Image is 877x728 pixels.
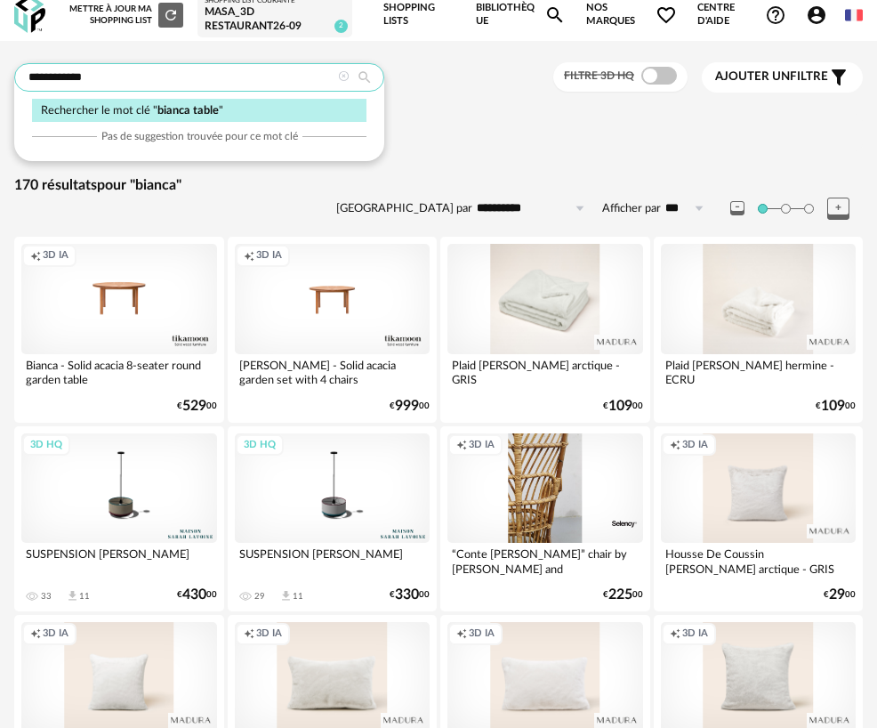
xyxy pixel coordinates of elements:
span: Creation icon [456,627,467,641]
span: 3D IA [256,627,282,641]
div: 3D HQ [22,434,70,457]
a: Plaid [PERSON_NAME] arctique - GRIS €10900 [440,237,650,422]
div: € 00 [177,589,217,601]
span: 529 [182,400,206,412]
span: Magnify icon [544,4,566,26]
span: 3D IA [43,249,68,263]
a: 3D HQ SUSPENSION [PERSON_NAME] 33 Download icon 11 €43000 [14,426,224,611]
a: Plaid [PERSON_NAME] hermine - ECRU €10900 [654,237,864,422]
span: 225 [608,589,632,601]
div: € 00 [603,589,643,601]
span: 3D IA [469,627,495,641]
label: [GEOGRAPHIC_DATA] par [336,201,472,216]
button: Ajouter unfiltre Filter icon [702,62,863,93]
div: 170 résultats [14,176,863,195]
span: 2 [334,20,348,33]
div: 33 [41,591,52,602]
a: 3D HQ SUSPENSION [PERSON_NAME] 29 Download icon 11 €33000 [228,426,438,611]
div: € 00 [816,400,856,412]
span: filtre [715,69,828,85]
a: Creation icon 3D IA Bianca - Solid acacia 8-seater round garden table €52900 [14,237,224,422]
span: Creation icon [30,249,41,263]
span: Creation icon [456,439,467,452]
div: SUSPENSION [PERSON_NAME] [21,543,217,578]
span: Heart Outline icon [656,4,677,26]
div: 11 [293,591,303,602]
span: 330 [395,589,419,601]
span: Help Circle Outline icon [765,4,786,26]
span: 430 [182,589,206,601]
span: Account Circle icon [806,4,827,26]
span: 3D IA [43,627,68,641]
a: Creation icon 3D IA “Conte [PERSON_NAME]” chair by [PERSON_NAME] and [PERSON_NAME] €22500 [440,426,650,611]
div: Mettre à jour ma Shopping List [69,3,183,28]
div: MASA_3D RESTAURANT26-09 [205,5,345,33]
span: Download icon [66,589,79,603]
span: Refresh icon [163,10,179,19]
span: 3D IA [682,627,708,641]
span: 29 [829,589,845,601]
span: Filter icon [828,67,849,88]
span: Filtre 3D HQ [564,70,634,81]
span: Creation icon [670,627,680,641]
label: Afficher par [602,201,661,216]
div: Plaid [PERSON_NAME] arctique - GRIS [447,354,643,390]
span: 109 [608,400,632,412]
div: 11 [79,591,90,602]
span: Creation icon [670,439,680,452]
span: 3D IA [256,249,282,263]
div: [PERSON_NAME] - Solid acacia garden set with 4 chairs [235,354,430,390]
div: € 00 [390,400,430,412]
div: € 00 [177,400,217,412]
span: Account Circle icon [806,4,835,26]
span: pour "bianca" [97,178,181,192]
span: 999 [395,400,419,412]
span: bianca table [157,105,219,116]
div: SUSPENSION [PERSON_NAME] [235,543,430,578]
div: Bianca - Solid acacia 8-seater round garden table [21,354,217,390]
a: Creation icon 3D IA [PERSON_NAME] - Solid acacia garden set with 4 chairs €99900 [228,237,438,422]
span: Ajouter un [715,70,790,83]
span: 3D IA [682,439,708,452]
div: Rechercher le mot clé " " [32,99,366,123]
span: 3D IA [469,439,495,452]
div: 3D HQ [236,434,284,457]
span: Pas de suggestion trouvée pour ce mot clé [101,129,298,143]
div: Plaid [PERSON_NAME] hermine - ECRU [661,354,857,390]
span: 109 [821,400,845,412]
div: 29 [254,591,265,602]
a: Creation icon 3D IA Housse De Coussin [PERSON_NAME] arctique - GRIS €2900 [654,426,864,611]
span: Creation icon [244,627,254,641]
span: Creation icon [244,249,254,263]
span: Creation icon [30,627,41,641]
div: € 00 [390,589,430,601]
div: € 00 [603,400,643,412]
div: Housse De Coussin [PERSON_NAME] arctique - GRIS [661,543,857,578]
span: Centre d'aideHelp Circle Outline icon [697,2,786,28]
div: € 00 [824,589,856,601]
span: Download icon [279,589,293,603]
div: “Conte [PERSON_NAME]” chair by [PERSON_NAME] and [PERSON_NAME] [447,543,643,578]
img: fr [845,6,863,24]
